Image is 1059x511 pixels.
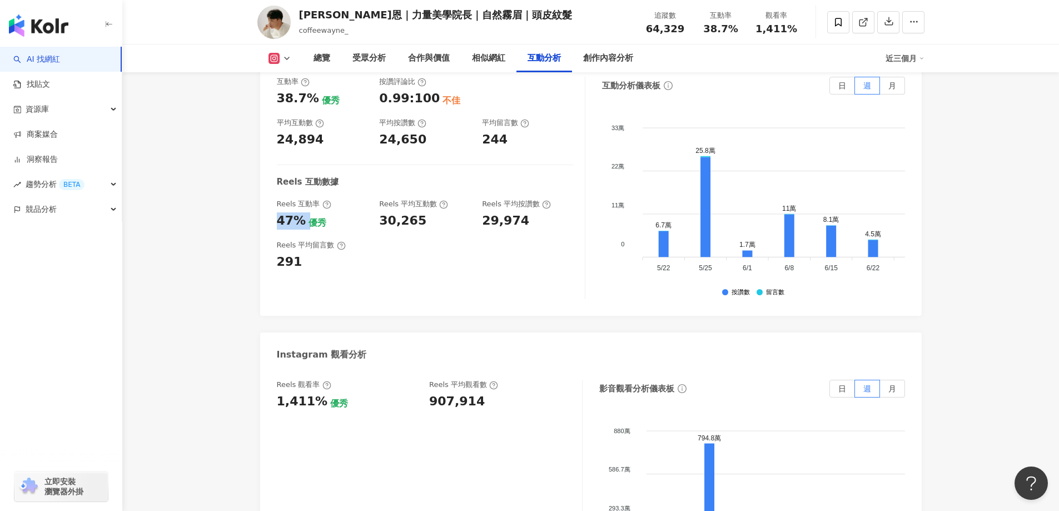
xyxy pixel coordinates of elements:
div: 優秀 [309,217,326,229]
div: Reels 互動數據 [277,176,339,188]
span: 月 [888,384,896,393]
span: coffeewayne_ [299,26,349,34]
tspan: 6/1 [743,265,753,272]
div: 1,411% [277,393,328,410]
div: 29,974 [482,212,529,230]
div: 互動分析儀表板 [602,80,660,92]
div: 互動分析 [528,52,561,65]
div: 38.7% [277,90,319,107]
div: 按讚數 [732,289,750,296]
a: searchAI 找網紅 [13,54,60,65]
a: 洞察報告 [13,154,58,165]
div: 優秀 [330,398,348,410]
div: 按讚評論比 [379,77,426,87]
div: 近三個月 [886,49,924,67]
div: 平均留言數 [482,118,529,128]
div: Reels 平均留言數 [277,240,346,250]
div: 平均按讚數 [379,118,426,128]
iframe: Help Scout Beacon - Open [1015,467,1048,500]
a: chrome extension立即安裝 瀏覽器外掛 [14,472,108,502]
span: 週 [863,384,871,393]
tspan: 586.7萬 [609,467,630,473]
span: 1,411% [755,23,797,34]
div: 相似網紅 [472,52,505,65]
span: 競品分析 [26,197,57,222]
tspan: 5/25 [699,265,713,272]
div: 留言數 [766,289,784,296]
span: 日 [838,81,846,90]
span: 週 [863,81,871,90]
div: 不佳 [443,95,460,107]
span: 立即安裝 瀏覽器外掛 [44,477,83,497]
div: 受眾分析 [352,52,386,65]
div: 影音觀看分析儀表板 [599,383,674,395]
a: 商案媒合 [13,129,58,140]
div: BETA [59,179,84,190]
img: logo [9,14,68,37]
tspan: 0 [621,241,624,247]
span: info-circle [676,383,688,395]
div: 互動率 [700,10,742,21]
span: 月 [888,81,896,90]
div: 47% [277,212,306,230]
tspan: 22萬 [611,163,624,170]
img: chrome extension [18,478,39,495]
img: KOL Avatar [257,6,291,39]
a: 找貼文 [13,79,50,90]
span: 64,329 [646,23,684,34]
div: 30,265 [379,212,426,230]
div: 總覽 [314,52,330,65]
div: 0.99:100 [379,90,440,107]
div: 24,894 [277,131,324,148]
span: 資源庫 [26,97,49,122]
span: 日 [838,384,846,393]
span: 38.7% [703,23,738,34]
tspan: 6/8 [785,265,794,272]
tspan: 6/22 [867,265,880,272]
div: 244 [482,131,508,148]
div: 創作內容分析 [583,52,633,65]
div: Reels 平均觀看數 [429,380,498,390]
div: 907,914 [429,393,485,410]
div: 24,650 [379,131,426,148]
tspan: 33萬 [611,125,624,131]
div: [PERSON_NAME]恩｜力量美學院長｜自然霧眉｜頭皮紋髮 [299,8,572,22]
div: Reels 觀看率 [277,380,331,390]
tspan: 880萬 [614,428,630,434]
tspan: 5/22 [657,265,670,272]
div: Reels 平均按讚數 [482,199,551,209]
div: 合作與價值 [408,52,450,65]
div: 追蹤數 [644,10,687,21]
div: 互動率 [277,77,310,87]
span: info-circle [662,80,674,92]
div: Reels 平均互動數 [379,199,448,209]
div: Instagram 觀看分析 [277,349,367,361]
span: 趨勢分析 [26,172,84,197]
div: 平均互動數 [277,118,324,128]
div: 觀看率 [755,10,798,21]
div: 優秀 [322,95,340,107]
div: Reels 互動率 [277,199,331,209]
div: 291 [277,254,302,271]
tspan: 6/15 [825,265,838,272]
tspan: 11萬 [611,202,624,209]
span: rise [13,181,21,188]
